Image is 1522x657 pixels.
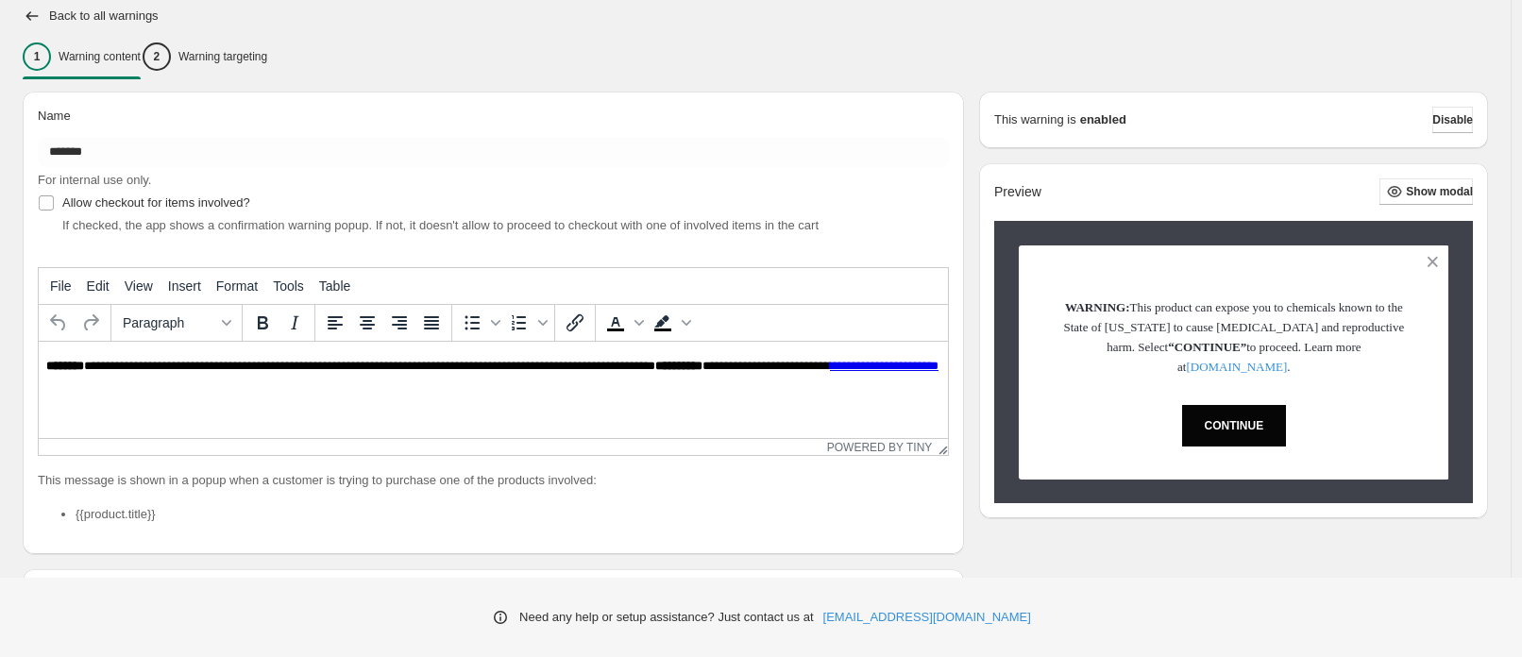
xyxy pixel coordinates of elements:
[59,49,141,64] p: Warning content
[143,37,267,76] button: 2Warning targeting
[1432,107,1473,133] button: Disable
[1406,184,1473,199] span: Show modal
[1177,340,1361,374] span: to proceed. Learn more at
[216,278,258,294] span: Format
[38,109,71,123] span: Name
[1432,112,1473,127] span: Disable
[168,278,201,294] span: Insert
[932,439,948,455] div: Resize
[115,307,238,339] button: Formats
[279,307,311,339] button: Italic
[351,307,383,339] button: Align center
[1182,405,1286,446] button: CONTINUE
[1063,300,1404,354] span: This product can expose you to chemicals known to the State of [US_STATE] to cause [MEDICAL_DATA]...
[994,110,1076,129] p: This warning is
[76,505,949,524] li: {{product.title}}
[319,307,351,339] button: Align left
[1379,178,1473,205] button: Show modal
[62,218,819,232] span: If checked, the app shows a confirmation warning popup. If not, it doesn't allow to proceed to ch...
[827,441,933,454] a: Powered by Tiny
[823,608,1031,627] a: [EMAIL_ADDRESS][DOMAIN_NAME]
[383,307,415,339] button: Align right
[38,471,949,490] p: This message is shown in a popup when a customer is trying to purchase one of the products involved:
[62,195,250,210] span: Allow checkout for items involved?
[50,278,72,294] span: File
[503,307,550,339] div: Numbered list
[1168,340,1246,354] strong: “CONTINUE”
[647,307,694,339] div: Background color
[319,278,350,294] span: Table
[1065,300,1130,314] strong: WARNING:
[600,307,647,339] div: Text color
[75,307,107,339] button: Redo
[1080,110,1126,129] strong: enabled
[123,315,215,330] span: Paragraph
[273,278,304,294] span: Tools
[125,278,153,294] span: View
[39,342,948,438] iframe: Rich Text Area
[23,42,51,71] div: 1
[415,307,448,339] button: Justify
[456,307,503,339] div: Bullet list
[1186,360,1287,374] a: [DOMAIN_NAME]
[143,42,171,71] div: 2
[38,173,151,187] span: For internal use only.
[49,8,159,24] h2: Back to all warnings
[1287,360,1290,374] span: .
[178,49,267,64] p: Warning targeting
[23,37,141,76] button: 1Warning content
[246,307,279,339] button: Bold
[559,307,591,339] button: Insert/edit link
[87,278,110,294] span: Edit
[42,307,75,339] button: Undo
[994,184,1041,200] h2: Preview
